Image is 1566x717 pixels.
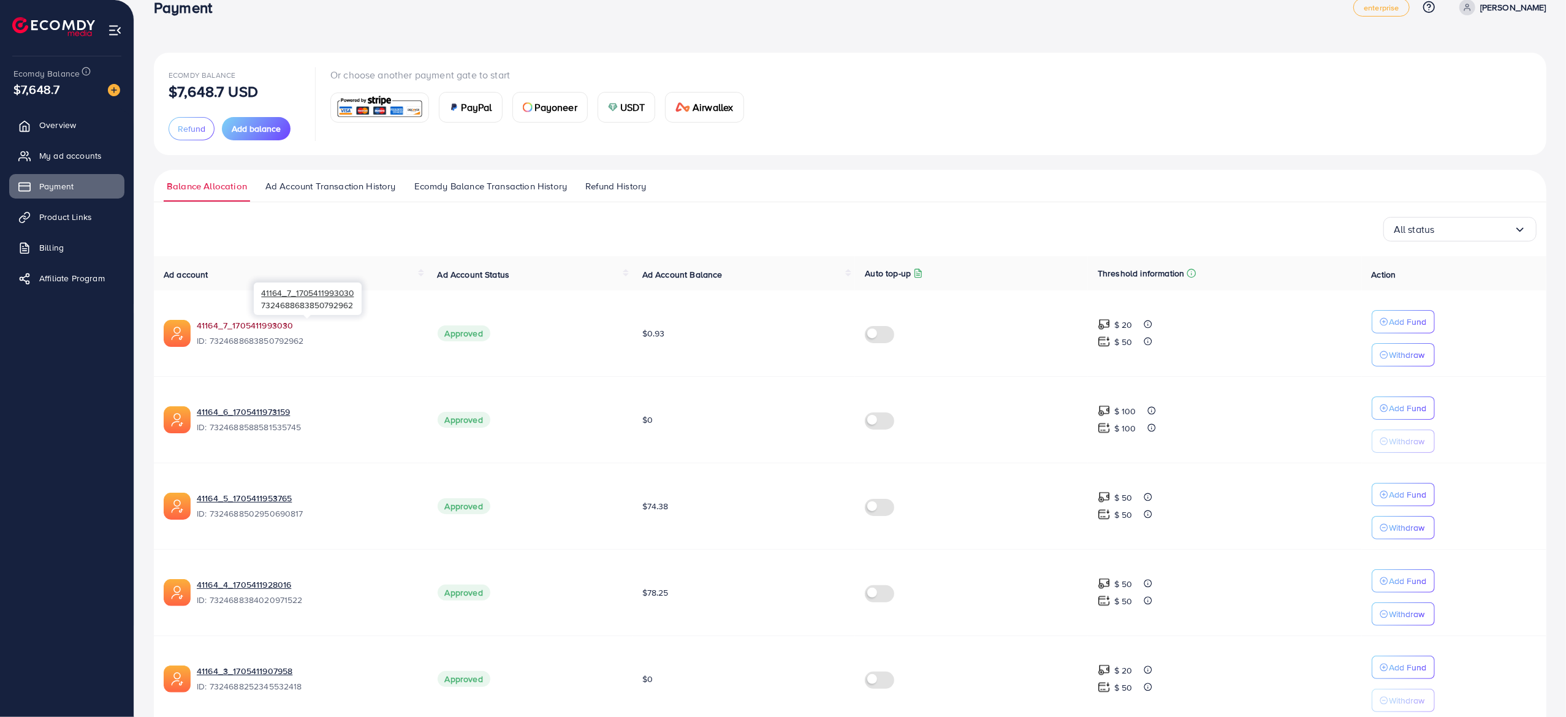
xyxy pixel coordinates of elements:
[1372,310,1435,333] button: Add Fund
[1098,266,1184,281] p: Threshold information
[164,406,191,433] img: ic-ads-acc.e4c84228.svg
[512,92,588,123] a: cardPayoneer
[197,406,418,434] div: <span class='underline'>41164_6_1705411973159</span></br>7324688588581535745
[865,266,911,281] p: Auto top-up
[335,94,425,121] img: card
[1114,577,1133,591] p: $ 50
[1389,401,1427,415] p: Add Fund
[197,579,418,591] a: 41164_4_1705411928016
[462,100,492,115] span: PayPal
[1114,507,1133,522] p: $ 50
[330,67,754,82] p: Or choose another payment gate to start
[167,180,247,193] span: Balance Allocation
[232,123,281,135] span: Add balance
[598,92,656,123] a: cardUSDT
[12,17,95,36] img: logo
[13,80,59,98] span: $7,648.7
[1389,347,1425,362] p: Withdraw
[108,84,120,96] img: image
[1394,220,1435,239] span: All status
[1389,574,1427,588] p: Add Fund
[1372,689,1435,712] button: Withdraw
[169,117,215,140] button: Refund
[1098,681,1111,694] img: top-up amount
[1372,430,1435,453] button: Withdraw
[438,412,490,428] span: Approved
[261,287,354,298] span: 41164_7_1705411993030
[197,492,418,504] a: 41164_5_1705411953765
[620,100,645,115] span: USDT
[108,23,122,37] img: menu
[169,70,235,80] span: Ecomdy Balance
[665,92,743,123] a: cardAirwallex
[1098,404,1111,417] img: top-up amount
[197,594,418,606] span: ID: 7324688384020971522
[222,117,291,140] button: Add balance
[9,235,124,260] a: Billing
[9,143,124,168] a: My ad accounts
[642,268,723,281] span: Ad Account Balance
[164,579,191,606] img: ic-ads-acc.e4c84228.svg
[197,421,418,433] span: ID: 7324688588581535745
[197,492,418,520] div: <span class='underline'>41164_5_1705411953765</span></br>7324688502950690817
[1389,434,1425,449] p: Withdraw
[414,180,567,193] span: Ecomdy Balance Transaction History
[197,406,418,418] a: 41164_6_1705411973159
[1372,483,1435,506] button: Add Fund
[9,174,124,199] a: Payment
[197,579,418,607] div: <span class='underline'>41164_4_1705411928016</span></br>7324688384020971522
[197,665,418,693] div: <span class='underline'>41164_3_1705411907958</span></br>7324688252345532418
[13,67,80,80] span: Ecomdy Balance
[1514,662,1557,708] iframe: Chat
[9,113,124,137] a: Overview
[1389,607,1425,621] p: Withdraw
[1114,680,1133,695] p: $ 50
[197,507,418,520] span: ID: 7324688502950690817
[1114,421,1136,436] p: $ 100
[438,585,490,601] span: Approved
[197,335,418,347] span: ID: 7324688683850792962
[1098,318,1111,331] img: top-up amount
[642,414,653,426] span: $0
[1372,516,1435,539] button: Withdraw
[1114,594,1133,609] p: $ 50
[1372,656,1435,679] button: Add Fund
[330,93,429,123] a: card
[1389,660,1427,675] p: Add Fund
[39,241,64,254] span: Billing
[535,100,577,115] span: Payoneer
[1114,663,1133,678] p: $ 20
[1372,396,1435,420] button: Add Fund
[39,211,92,223] span: Product Links
[438,671,490,687] span: Approved
[197,319,418,332] a: 41164_7_1705411993030
[1389,520,1425,535] p: Withdraw
[585,180,646,193] span: Refund History
[169,84,258,99] p: $7,648.7 USD
[9,205,124,229] a: Product Links
[1389,693,1425,708] p: Withdraw
[1372,569,1435,593] button: Add Fund
[642,500,669,512] span: $74.38
[1372,602,1435,626] button: Withdraw
[39,180,74,192] span: Payment
[642,327,665,340] span: $0.93
[164,320,191,347] img: ic-ads-acc.e4c84228.svg
[608,102,618,112] img: card
[164,666,191,692] img: ic-ads-acc.e4c84228.svg
[39,272,105,284] span: Affiliate Program
[523,102,533,112] img: card
[1435,220,1514,239] input: Search for option
[1098,594,1111,607] img: top-up amount
[9,266,124,290] a: Affiliate Program
[1389,314,1427,329] p: Add Fund
[439,92,503,123] a: cardPayPal
[1389,487,1427,502] p: Add Fund
[642,586,669,599] span: $78.25
[39,150,102,162] span: My ad accounts
[1098,664,1111,677] img: top-up amount
[642,673,653,685] span: $0
[254,283,362,315] div: 7324688683850792962
[1114,335,1133,349] p: $ 50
